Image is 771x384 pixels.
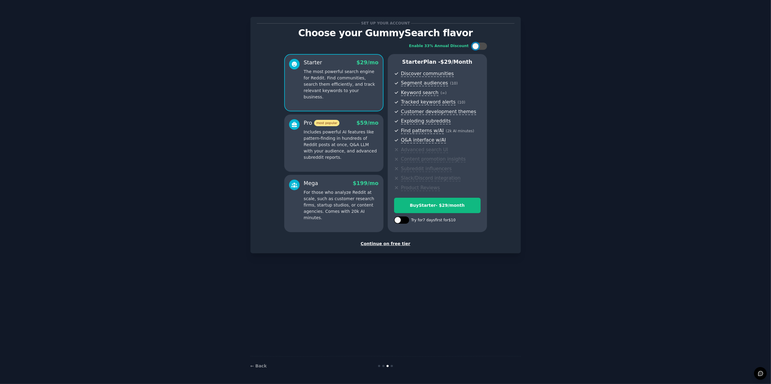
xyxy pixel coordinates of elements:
[304,59,322,66] div: Starter
[441,91,447,95] span: ( ∞ )
[394,202,480,209] div: Buy Starter - $ 29 /month
[441,59,473,65] span: $ 29 /month
[304,180,318,187] div: Mega
[401,80,448,86] span: Segment audiences
[411,218,456,223] div: Try for 7 days first for $10
[356,120,378,126] span: $ 59 /mo
[401,90,439,96] span: Keyword search
[360,20,411,27] span: Set up your account
[401,185,440,191] span: Product Reviews
[394,198,481,213] button: BuyStarter- $29/month
[304,119,339,127] div: Pro
[257,241,515,247] div: Continue on free tier
[401,156,466,162] span: Content promotion insights
[257,28,515,38] p: Choose your GummySearch flavor
[458,100,465,104] span: ( 10 )
[409,43,469,49] div: Enable 33% Annual Discount
[394,58,481,66] p: Starter Plan -
[314,120,339,126] span: most popular
[304,189,379,221] p: For those who analyze Reddit at scale, such as customer research firms, startup studios, or conte...
[401,109,476,115] span: Customer development themes
[446,129,474,133] span: ( 2k AI minutes )
[401,128,444,134] span: Find patterns w/AI
[250,363,267,368] a: ← Back
[401,175,461,181] span: Slack/Discord integration
[401,147,448,153] span: Advanced search UI
[450,81,458,85] span: ( 10 )
[353,180,378,186] span: $ 199 /mo
[304,129,379,161] p: Includes powerful AI features like pattern-finding in hundreds of Reddit posts at once, Q&A LLM w...
[401,166,452,172] span: Subreddit influencers
[401,137,446,143] span: Q&A interface w/AI
[401,99,456,105] span: Tracked keyword alerts
[356,59,378,66] span: $ 29 /mo
[401,118,451,124] span: Exploding subreddits
[304,69,379,100] p: The most powerful search engine for Reddit. Find communities, search them efficiently, and track ...
[401,71,454,77] span: Discover communities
